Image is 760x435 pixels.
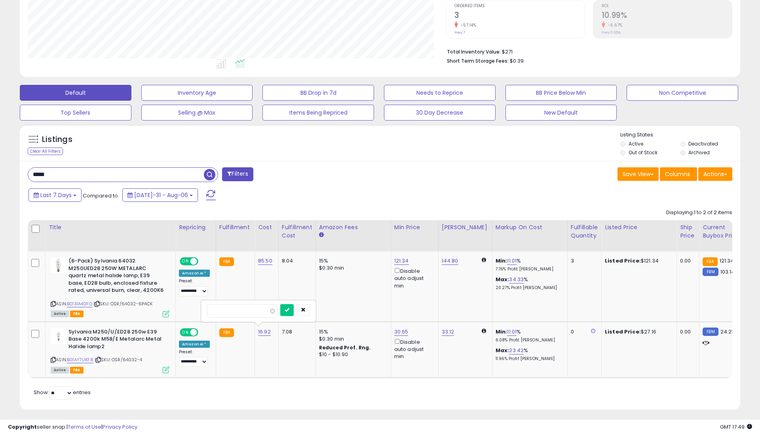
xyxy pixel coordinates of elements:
[319,344,371,351] b: Reduced Prof. Rng.
[222,167,253,181] button: Filters
[703,328,718,336] small: FBM
[179,278,210,296] div: Preset:
[698,167,732,181] button: Actions
[509,276,524,284] a: 34.33
[629,149,657,156] label: Out of Stock
[179,349,210,367] div: Preset:
[496,356,561,362] p: 11.96% Profit [PERSON_NAME]
[496,276,561,291] div: %
[51,310,69,317] span: All listings currently available for purchase on Amazon
[605,328,641,335] b: Listed Price:
[319,335,385,343] div: $0.30 min
[319,223,388,232] div: Amazon Fees
[384,85,496,101] button: Needs to Reprice
[319,351,385,358] div: $10 - $10.90
[454,4,585,8] span: Ordered Items
[505,85,617,101] button: BB Price Below Min
[627,85,738,101] button: Non Competitive
[134,191,188,199] span: [DATE]-31 - Aug-06
[496,337,561,343] p: 6.08% Profit [PERSON_NAME]
[571,257,595,264] div: 3
[34,389,91,396] span: Show: entries
[720,257,734,264] span: 121.34
[454,11,585,21] h2: 3
[442,223,489,232] div: [PERSON_NAME]
[394,266,432,289] div: Disable auto adjust min
[505,105,617,121] button: New Default
[179,223,213,232] div: Repricing
[666,209,732,217] div: Displaying 1 to 2 of 2 items
[20,85,131,101] button: Default
[496,257,561,272] div: %
[680,257,693,264] div: 0.00
[51,257,169,316] div: ASIN:
[122,188,198,202] button: [DATE]-31 - Aug-06
[605,328,671,335] div: $27.16
[83,192,119,199] span: Compared to:
[680,328,693,335] div: 0.00
[602,11,732,21] h2: 10.99%
[8,423,37,431] strong: Copyright
[319,264,385,272] div: $0.30 min
[571,328,595,335] div: 0
[509,347,524,355] a: 23.42
[605,223,673,232] div: Listed Price
[28,188,82,202] button: Last 7 Days
[95,356,142,363] span: | SKU: OSR/64032-4
[141,105,253,121] button: Selling @ Max
[629,140,643,147] label: Active
[319,328,385,335] div: 15%
[179,341,210,348] div: Amazon AI *
[496,223,564,232] div: Markup on Cost
[262,85,374,101] button: BB Drop in 7d
[282,223,312,240] div: Fulfillment Cost
[20,105,131,121] button: Top Sellers
[602,4,732,8] span: ROI
[447,48,501,55] b: Total Inventory Value:
[394,223,435,232] div: Min Price
[496,276,509,283] b: Max:
[496,266,561,272] p: 7.76% Profit [PERSON_NAME]
[507,257,517,265] a: 11.01
[660,167,697,181] button: Columns
[680,223,696,240] div: Ship Price
[496,285,561,291] p: 20.27% Profit [PERSON_NAME]
[197,329,210,335] span: OFF
[492,220,567,251] th: The percentage added to the cost of goods (COGS) that forms the calculator for Min & Max prices.
[67,301,92,307] a: B0131A40FQ
[384,105,496,121] button: 30 Day Decrease
[51,328,66,344] img: 21v-h5IHg0L._SL40_.jpg
[70,367,84,374] span: FBA
[51,367,69,374] span: All listings currently available for purchase on Amazon
[51,257,66,273] img: 31RMCfVczaL._SL40_.jpg
[688,149,710,156] label: Archived
[688,140,718,147] label: Deactivated
[442,257,458,265] a: 144.80
[141,85,253,101] button: Inventory Age
[447,46,726,56] li: $271
[40,191,72,199] span: Last 7 Days
[262,105,374,121] button: Items Being Repriced
[282,328,310,335] div: 7.08
[496,347,509,354] b: Max:
[68,328,165,353] b: Sylvania M250/U/ED28 250w E39 Base 4200k M58/E Metalarc Metal Halide lamp2
[258,223,275,232] div: Cost
[93,301,153,307] span: | SKU: OSR/64032-6PACK
[282,257,310,264] div: 8.04
[482,328,486,333] i: Calculated using Dynamic Max Price.
[458,22,477,28] small: -57.14%
[258,328,271,336] a: 16.92
[103,423,137,431] a: Privacy Policy
[454,30,465,35] small: Prev: 7
[720,268,735,276] span: 103.14
[507,328,517,336] a: 11.01
[197,258,210,265] span: OFF
[496,328,561,343] div: %
[602,30,621,35] small: Prev: 11.65%
[394,337,432,360] div: Disable auto adjust min
[219,328,234,337] small: FBA
[447,57,509,64] b: Short Term Storage Fees:
[571,223,598,240] div: Fulfillable Quantity
[319,257,385,264] div: 15%
[179,270,210,277] div: Amazon AI *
